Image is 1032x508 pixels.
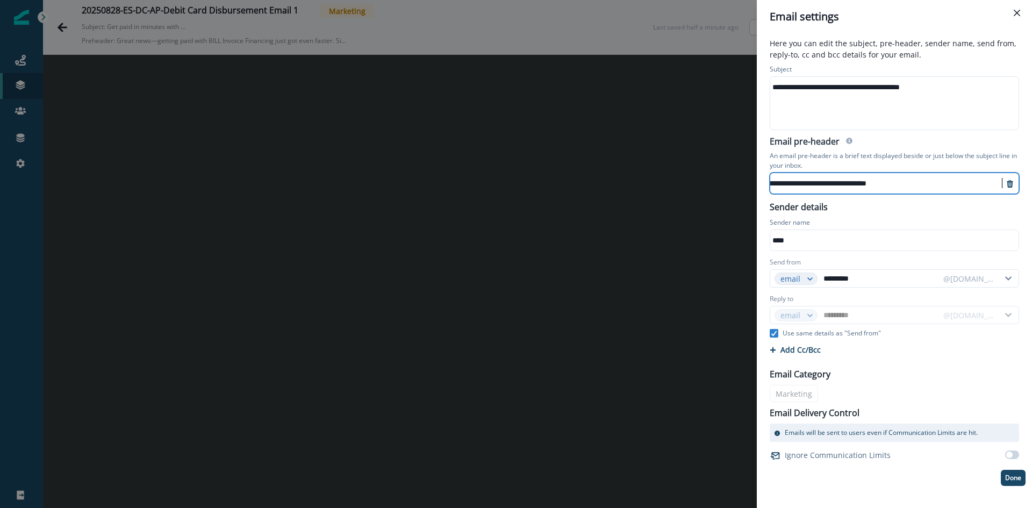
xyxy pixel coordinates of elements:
[770,368,830,381] p: Email Category
[770,137,840,149] h2: Email pre-header
[763,198,834,213] p: Sender details
[763,38,1026,62] p: Here you can edit the subject, pre-header, sender name, send from, reply-to, cc and bcc details f...
[770,406,859,419] p: Email Delivery Control
[770,345,821,355] button: Add Cc/Bcc
[783,328,881,338] p: Use same details as "Send from"
[1005,474,1021,482] p: Done
[1008,4,1026,22] button: Close
[770,257,801,267] label: Send from
[770,294,793,304] label: Reply to
[770,149,1019,173] p: An email pre-header is a brief text displayed beside or just below the subject line in your inbox.
[1001,470,1026,486] button: Done
[770,65,792,76] p: Subject
[780,273,802,284] div: email
[785,428,978,438] p: Emails will be sent to users even if Communication Limits are hit.
[1006,180,1014,188] svg: remove-preheader
[770,9,1019,25] div: Email settings
[943,273,995,284] div: @[DOMAIN_NAME]
[785,449,891,461] p: Ignore Communication Limits
[770,218,810,230] p: Sender name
